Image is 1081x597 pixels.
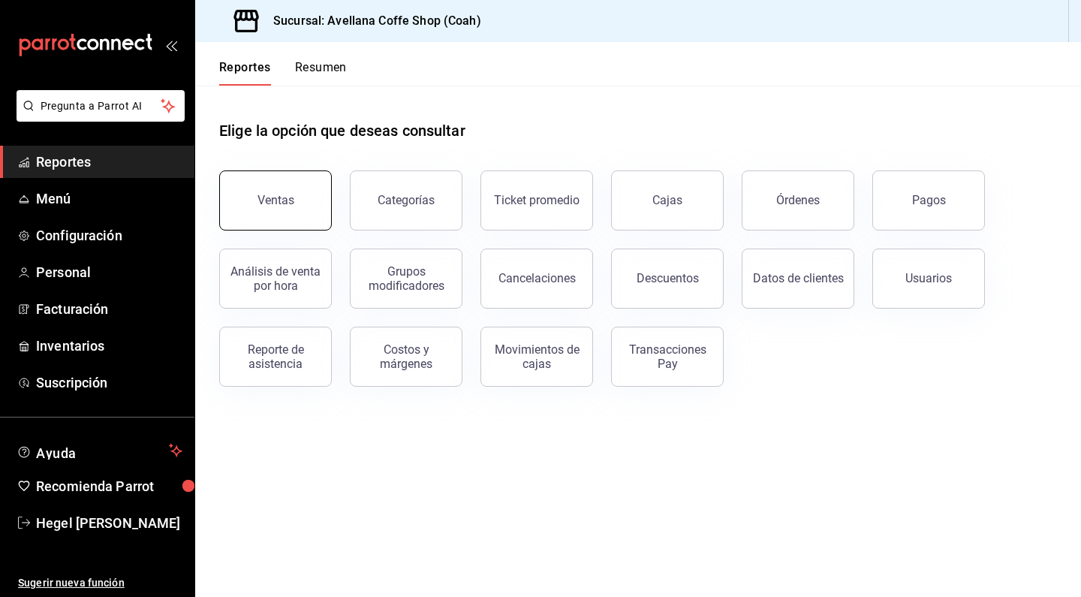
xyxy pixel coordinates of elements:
div: navigation tabs [219,60,347,86]
span: Hegel [PERSON_NAME] [36,513,182,533]
span: Pregunta a Parrot AI [41,98,161,114]
button: Ventas [219,170,332,231]
button: Datos de clientes [742,249,854,309]
span: Sugerir nueva función [18,575,182,591]
button: Ticket promedio [480,170,593,231]
button: Usuarios [872,249,985,309]
h1: Elige la opción que deseas consultar [219,119,465,142]
span: Reportes [36,152,182,172]
button: open_drawer_menu [165,39,177,51]
button: Cajas [611,170,724,231]
button: Cancelaciones [480,249,593,309]
button: Reportes [219,60,271,86]
span: Inventarios [36,336,182,356]
div: Órdenes [776,193,820,207]
button: Movimientos de cajas [480,327,593,387]
span: Menú [36,188,182,209]
a: Pregunta a Parrot AI [11,109,185,125]
div: Categorías [378,193,435,207]
span: Facturación [36,299,182,319]
button: Transacciones Pay [611,327,724,387]
button: Categorías [350,170,462,231]
button: Pagos [872,170,985,231]
div: Cajas [652,193,682,207]
span: Personal [36,262,182,282]
button: Grupos modificadores [350,249,462,309]
button: Descuentos [611,249,724,309]
span: Suscripción [36,372,182,393]
div: Pagos [912,193,946,207]
div: Ticket promedio [494,193,580,207]
button: Reporte de asistencia [219,327,332,387]
div: Transacciones Pay [621,342,714,371]
div: Cancelaciones [498,271,576,285]
div: Usuarios [905,271,952,285]
div: Movimientos de cajas [490,342,583,371]
button: Análisis de venta por hora [219,249,332,309]
div: Análisis de venta por hora [229,264,322,293]
div: Costos y márgenes [360,342,453,371]
button: Costos y márgenes [350,327,462,387]
button: Pregunta a Parrot AI [17,90,185,122]
span: Configuración [36,225,182,246]
span: Ayuda [36,442,163,460]
button: Órdenes [742,170,854,231]
span: Recomienda Parrot [36,476,182,496]
button: Resumen [295,60,347,86]
div: Datos de clientes [753,271,844,285]
h3: Sucursal: Avellana Coffe Shop (Coah) [261,12,481,30]
div: Descuentos [637,271,699,285]
div: Grupos modificadores [360,264,453,293]
div: Ventas [257,193,294,207]
div: Reporte de asistencia [229,342,322,371]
